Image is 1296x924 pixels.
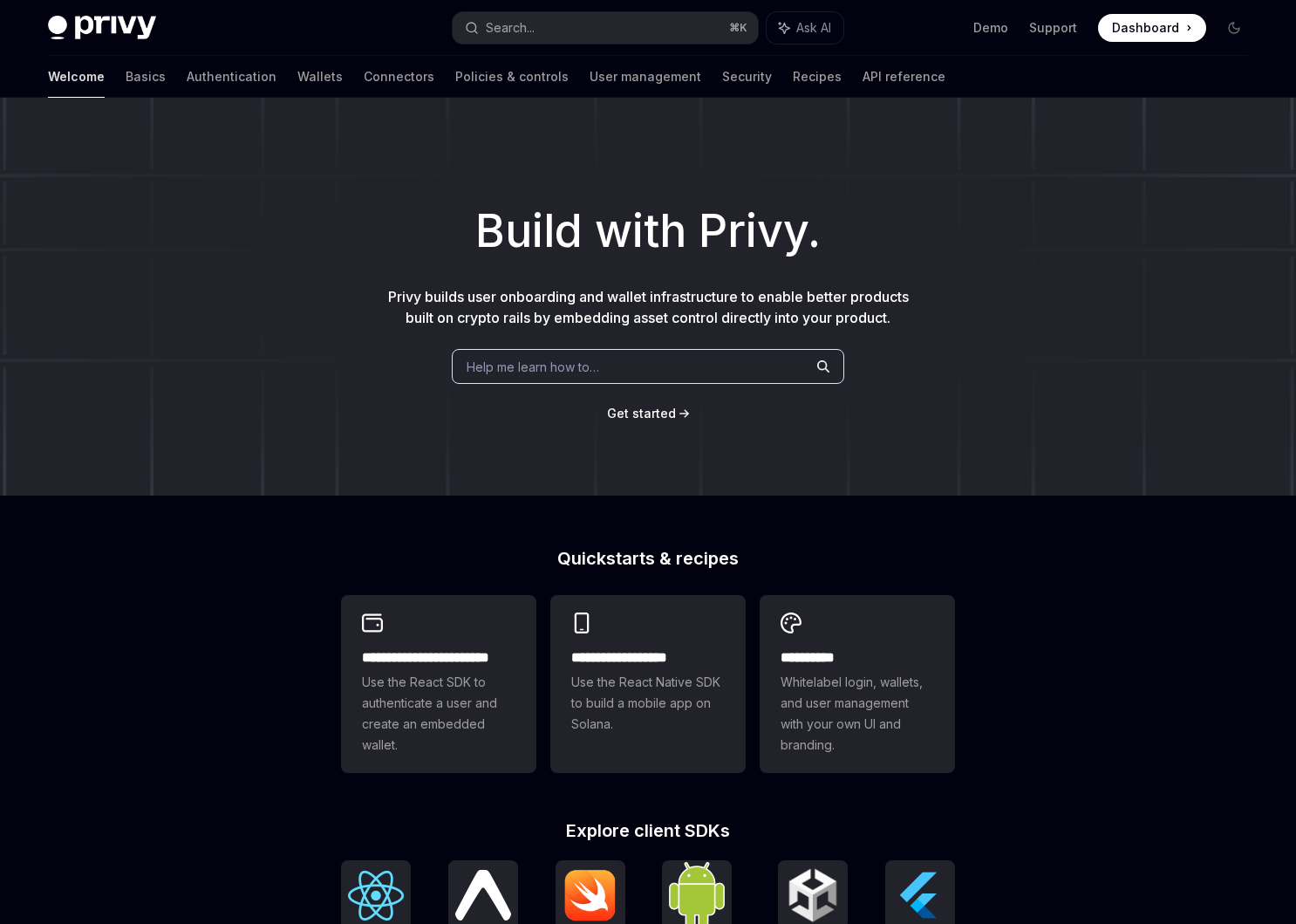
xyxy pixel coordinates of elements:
a: Authentication [187,56,276,98]
h2: Explore client SDKs [341,822,955,839]
a: Support [1029,19,1077,37]
img: React Native [455,870,511,920]
img: React [348,871,404,921]
a: Policies & controls [455,56,569,98]
img: Unity [785,867,841,923]
span: Dashboard [1112,19,1179,37]
a: Wallets [297,56,343,98]
button: Toggle dark mode [1220,14,1248,42]
a: Connectors [364,56,434,98]
button: Search...⌘K [453,12,758,44]
span: Privy builds user onboarding and wallet infrastructure to enable better products built on crypto ... [388,288,909,326]
img: dark logo [48,16,156,40]
a: Get started [607,405,676,422]
img: Flutter [892,867,948,923]
a: Recipes [793,56,842,98]
span: Get started [607,406,676,421]
a: Security [722,56,772,98]
a: Dashboard [1098,14,1206,42]
span: ⌘ K [729,21,747,35]
button: Ask AI [767,12,843,44]
div: Search... [486,17,535,38]
span: Ask AI [796,19,831,37]
h1: Build with Privy. [28,197,1268,265]
span: Use the React Native SDK to build a mobile app on Solana. [571,672,725,735]
a: **** *****Whitelabel login, wallets, and user management with your own UI and branding. [760,595,955,773]
img: iOS (Swift) [563,869,618,921]
h2: Quickstarts & recipes [341,550,955,567]
span: Whitelabel login, wallets, and user management with your own UI and branding. [781,672,934,756]
span: Help me learn how to… [467,358,599,376]
a: API reference [863,56,945,98]
a: **** **** **** ***Use the React Native SDK to build a mobile app on Solana. [550,595,746,773]
a: Basics [126,56,166,98]
a: Demo [973,19,1008,37]
a: Welcome [48,56,105,98]
span: Use the React SDK to authenticate a user and create an embedded wallet. [362,672,515,756]
a: User management [590,56,701,98]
